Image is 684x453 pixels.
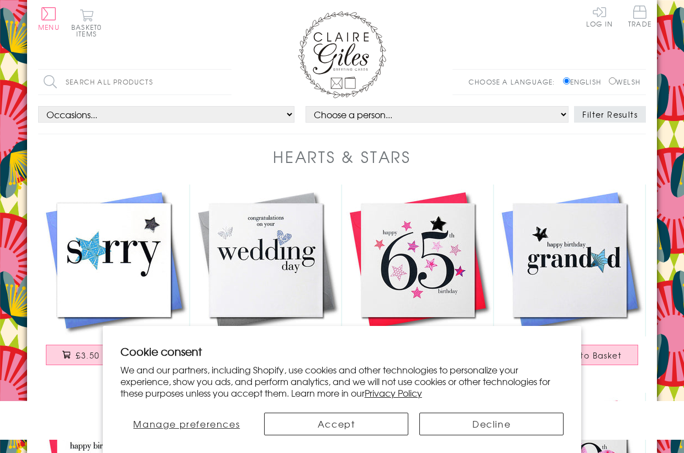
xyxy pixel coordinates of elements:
[38,185,190,336] img: Sympathy, Sorry, Thinking of you Card, Blue Star, Embellished with a padded star
[273,145,411,168] h1: Hearts & Stars
[264,413,408,435] button: Accept
[190,185,342,336] img: Wedding Congratulations Card, Silver Heart, fabric butterfly Embellished
[46,345,183,365] button: £3.50 Add to Basket
[365,386,422,399] a: Privacy Policy
[71,9,102,37] button: Basket0 items
[76,22,102,39] span: 0 items
[628,6,651,27] span: Trade
[190,185,342,376] a: Wedding Congratulations Card, Silver Heart, fabric butterfly Embellished £3.50 Add to Basket
[342,185,494,376] a: Birthday Card, Pink Stars, Happy 65th Birthday, Embellished with a padded star £3.50 Add to Basket
[38,185,190,376] a: Sympathy, Sorry, Thinking of you Card, Blue Star, Embellished with a padded star £3.50 Add to Basket
[494,185,646,336] img: Birthday Card, Grandad, Blue Stars, Embellished with a shiny padded star
[120,413,253,435] button: Manage preferences
[298,11,386,98] img: Claire Giles Greetings Cards
[120,344,564,359] h2: Cookie consent
[342,185,494,336] img: Birthday Card, Pink Stars, Happy 65th Birthday, Embellished with a padded star
[133,417,240,430] span: Manage preferences
[609,77,640,87] label: Welsh
[220,70,231,94] input: Search
[469,77,561,87] p: Choose a language:
[628,6,651,29] a: Trade
[574,106,646,123] button: Filter Results
[120,364,564,398] p: We and our partners, including Shopify, use cookies and other technologies to personalize your ex...
[76,350,166,361] span: £3.50 Add to Basket
[563,77,570,85] input: English
[38,70,231,94] input: Search all products
[609,77,616,85] input: Welsh
[419,413,564,435] button: Decline
[38,22,60,32] span: Menu
[563,77,607,87] label: English
[586,6,613,27] a: Log In
[494,185,646,376] a: Birthday Card, Grandad, Blue Stars, Embellished with a shiny padded star £3.50 Add to Basket
[38,7,60,30] button: Menu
